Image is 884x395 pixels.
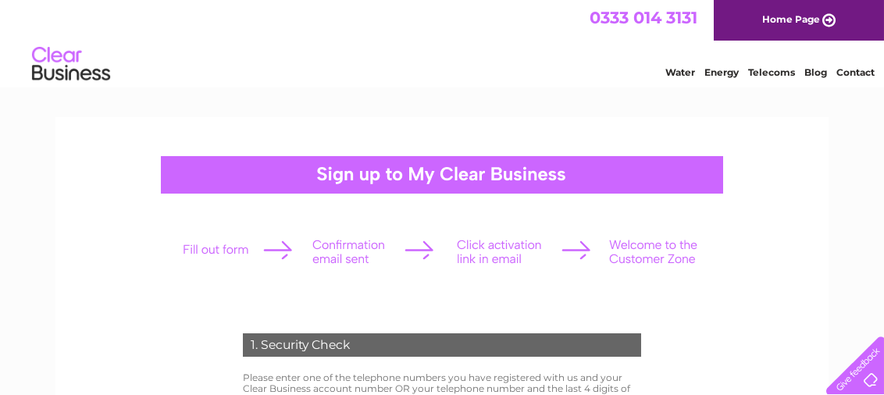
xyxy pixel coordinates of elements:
a: Blog [804,66,827,78]
div: Clear Business is a trading name of Verastar Limited (registered in [GEOGRAPHIC_DATA] No. 3667643... [74,9,812,76]
a: Water [665,66,695,78]
img: logo.png [31,41,111,88]
div: 1. Security Check [243,333,641,357]
a: Telecoms [748,66,795,78]
a: 0333 014 3131 [590,8,697,27]
a: Energy [704,66,739,78]
a: Contact [836,66,875,78]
